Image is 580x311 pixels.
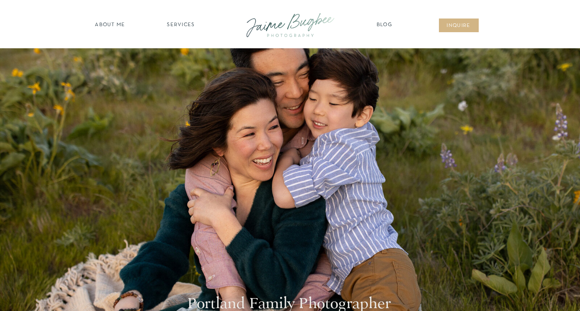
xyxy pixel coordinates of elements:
[93,21,128,29] a: about ME
[375,21,395,29] a: Blog
[158,21,204,29] a: SERVICES
[443,22,475,30] a: inqUIre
